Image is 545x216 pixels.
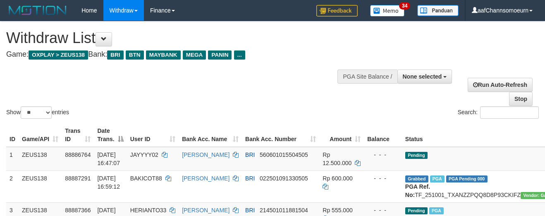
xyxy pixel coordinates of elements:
[468,78,533,92] a: Run Auto-Refresh
[260,151,308,158] span: Copy 560601015504505 to clipboard
[65,175,91,182] span: 88887291
[405,152,428,159] span: Pending
[183,50,206,60] span: MEGA
[65,151,91,158] span: 88886764
[21,106,52,119] select: Showentries
[19,123,62,147] th: Game/API: activate to sort column ascending
[403,73,442,80] span: None selected
[126,50,144,60] span: BTN
[245,207,255,214] span: BRI
[458,106,539,119] label: Search:
[397,70,452,84] button: None selected
[6,4,69,17] img: MOTION_logo.png
[6,106,69,119] label: Show entries
[242,123,319,147] th: Bank Acc. Number: activate to sort column ascending
[208,50,232,60] span: PANIN
[364,123,402,147] th: Balance
[6,50,355,59] h4: Game: Bank:
[182,207,229,214] a: [PERSON_NAME]
[405,175,428,182] span: Grabbed
[319,123,364,147] th: Amount: activate to sort column ascending
[182,151,229,158] a: [PERSON_NAME]
[6,170,19,202] td: 2
[260,175,308,182] span: Copy 022501091330505 to clipboard
[323,151,351,166] span: Rp 12.500.000
[370,5,405,17] img: Button%20Memo.svg
[130,207,167,214] span: HERIANTO33
[337,70,397,84] div: PGA Site Balance /
[146,50,181,60] span: MAYBANK
[399,2,410,10] span: 34
[405,207,428,214] span: Pending
[509,92,533,106] a: Stop
[367,206,399,214] div: - - -
[367,174,399,182] div: - - -
[323,207,352,214] span: Rp 555.000
[179,123,242,147] th: Bank Acc. Name: activate to sort column ascending
[6,123,19,147] th: ID
[130,151,158,158] span: JAYYYY02
[417,5,459,16] img: panduan.png
[94,123,127,147] th: Date Trans.: activate to sort column descending
[65,207,91,214] span: 88887366
[260,207,308,214] span: Copy 214501011881504 to clipboard
[429,207,444,214] span: Marked by aafanarl
[130,175,162,182] span: BAKICOT88
[97,175,120,190] span: [DATE] 16:59:12
[323,175,352,182] span: Rp 600.000
[6,147,19,171] td: 1
[245,151,255,158] span: BRI
[245,175,255,182] span: BRI
[316,5,358,17] img: Feedback.jpg
[97,151,120,166] span: [DATE] 16:47:07
[19,147,62,171] td: ZEUS138
[430,175,445,182] span: Marked by aafanarl
[234,50,245,60] span: ...
[62,123,94,147] th: Trans ID: activate to sort column ascending
[480,106,539,119] input: Search:
[29,50,88,60] span: OXPLAY > ZEUS138
[19,170,62,202] td: ZEUS138
[182,175,229,182] a: [PERSON_NAME]
[127,123,179,147] th: User ID: activate to sort column ascending
[446,175,488,182] span: PGA Pending
[6,30,355,46] h1: Withdraw List
[405,183,430,198] b: PGA Ref. No:
[367,151,399,159] div: - - -
[107,50,123,60] span: BRI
